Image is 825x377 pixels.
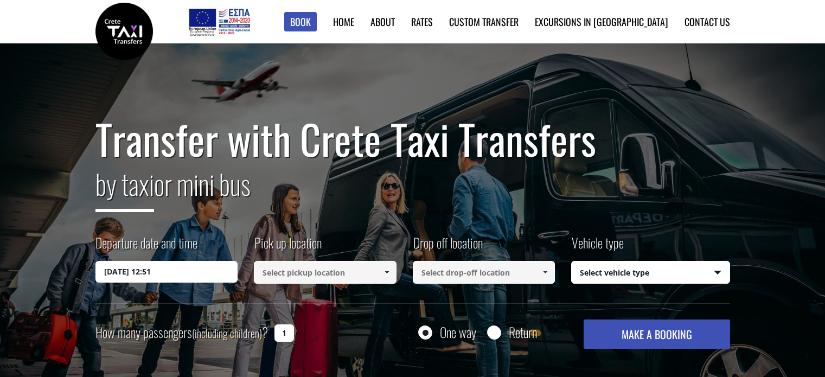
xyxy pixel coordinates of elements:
a: Custom Transfer [449,15,519,29]
label: One way [440,325,476,339]
input: Select drop-off location [413,261,555,284]
span: by taxi [95,163,154,212]
img: e-bannersEUERDF180X90.jpg [187,5,252,38]
a: Book [284,12,317,32]
button: MAKE A BOOKING [584,320,730,349]
a: Crete Taxi Transfers | Safe Taxi Transfer Services from to Heraklion Airport, Chania Airport, Ret... [95,24,153,36]
small: (including children) [192,325,262,341]
h1: Transfer with Crete Taxi Transfers [95,116,730,162]
a: Home [333,15,354,29]
label: Pick up location [254,233,322,261]
label: How many passengers ? [95,320,268,346]
input: Select pickup location [254,261,396,284]
a: Show All Items [378,261,395,284]
label: Return [509,325,537,339]
a: Excursions in [GEOGRAPHIC_DATA] [535,15,668,29]
label: Vehicle type [571,233,624,261]
h2: or mini bus [95,162,730,220]
a: Show All Items [536,261,554,284]
label: Departure date and time [95,233,197,261]
label: Drop off location [413,233,483,261]
img: Crete Taxi Transfers | Safe Taxi Transfer Services from to Heraklion Airport, Chania Airport, Ret... [95,3,153,60]
a: About [370,15,395,29]
a: Rates [411,15,433,29]
span: Select vehicle type [572,261,730,284]
a: Contact us [685,15,730,29]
